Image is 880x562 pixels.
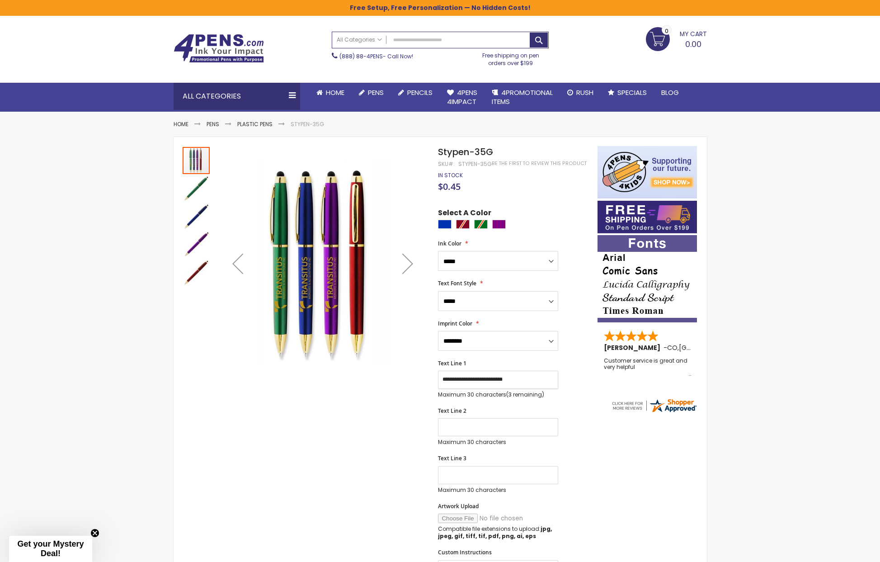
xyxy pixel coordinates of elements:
span: Get your Mystery Deal! [17,539,84,558]
span: Specials [617,88,647,97]
span: Custom Instructions [438,548,492,556]
img: font-personalization-examples [598,235,697,322]
div: Previous [220,146,256,381]
p: Maximum 30 characters [438,391,558,398]
a: 0.00 0 [646,27,707,50]
span: Text Font Style [438,279,476,287]
a: Blog [654,83,686,103]
span: Artwork Upload [438,502,479,510]
span: 4Pens 4impact [447,88,477,106]
strong: jpg, jpeg, gif, tiff, tif, pdf, png, ai, eps [438,525,552,540]
a: Home [174,120,188,128]
a: Home [309,83,352,103]
img: 4pens 4 kids [598,146,697,198]
span: Home [326,88,344,97]
span: Pencils [407,88,433,97]
div: Stypen-35G [183,230,211,258]
div: Stypen-35G [183,202,211,230]
span: In stock [438,171,463,179]
a: All Categories [332,32,386,47]
span: [PERSON_NAME] [604,343,664,352]
img: Stypen-35G [183,231,210,258]
img: 4pens.com widget logo [611,397,697,414]
span: [GEOGRAPHIC_DATA] [679,343,745,352]
li: Stypen-35G [291,121,324,128]
span: Blog [661,88,679,97]
div: Free shipping on pen orders over $199 [473,48,549,66]
span: Imprint Color [438,320,472,327]
a: (888) 88-4PENS [339,52,383,60]
img: Stypen-35G [219,159,426,366]
span: All Categories [337,36,382,43]
div: Stypen-35G [183,146,211,174]
a: 4Pens4impact [440,83,485,112]
span: Rush [576,88,593,97]
div: Get your Mystery Deal!Close teaser [9,536,92,562]
a: Specials [601,83,654,103]
a: Plastic Pens [237,120,273,128]
div: Blue [438,220,452,229]
img: Free shipping on orders over $199 [598,201,697,233]
span: - , [664,343,745,352]
span: $0.45 [438,180,461,193]
div: Stypen-35G [183,174,211,202]
div: Customer service is great and very helpful [604,358,692,377]
p: Maximum 30 characters [438,486,558,494]
div: Availability [438,172,463,179]
img: Stypen-35G [183,203,210,230]
a: 4PROMOTIONALITEMS [485,83,560,112]
div: Purple [492,220,506,229]
span: (3 remaining) [506,391,544,398]
span: CO [667,343,678,352]
strong: SKU [438,160,455,168]
span: Pens [368,88,384,97]
img: 4Pens Custom Pens and Promotional Products [174,34,264,63]
button: Close teaser [90,529,99,538]
a: Be the first to review this product [492,160,587,167]
span: Text Line 3 [438,454,466,462]
a: Pens [352,83,391,103]
div: Stypen-35G [458,161,492,168]
span: Text Line 2 [438,407,466,415]
span: Select A Color [438,208,491,220]
span: Ink Color [438,240,461,247]
a: Rush [560,83,601,103]
span: Text Line 1 [438,359,466,367]
a: Pencils [391,83,440,103]
p: Maximum 30 characters [438,439,558,446]
span: 0.00 [685,38,701,50]
span: - Call Now! [339,52,413,60]
a: Pens [207,120,219,128]
a: 4pens.com certificate URL [611,408,697,416]
div: All Categories [174,83,300,110]
p: Compatible file extensions to upload: [438,525,558,540]
span: Stypen-35G [438,146,493,158]
img: Stypen-35G [183,175,210,202]
span: 4PROMOTIONAL ITEMS [492,88,553,106]
div: Stypen-35G [183,258,210,286]
div: Next [390,146,426,381]
span: 0 [665,27,668,35]
img: Stypen-35G [183,259,210,286]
